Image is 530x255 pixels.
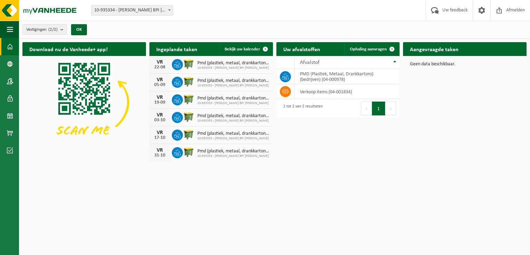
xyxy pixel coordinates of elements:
[91,6,173,15] span: 10-935334 - BERRY BPI ZELE - ZELE
[22,42,115,56] h2: Download nu de Vanheede+ app!
[300,60,320,65] span: Afvalstof
[197,78,269,84] span: Pmd (plastiek, metaal, drankkartons) (bedrijven)
[385,102,396,115] button: Next
[153,135,167,140] div: 17-10
[153,77,167,83] div: VR
[153,130,167,135] div: VR
[22,56,146,149] img: Download de VHEPlus App
[197,96,269,101] span: Pmd (plastiek, metaal, drankkartons) (bedrijven)
[197,119,269,123] span: 10-935333 - [PERSON_NAME] BPI [PERSON_NAME]
[183,111,195,123] img: WB-1100-HPE-GN-50
[295,84,400,99] td: verkoop items (04-001834)
[225,47,260,51] span: Bekijk uw kalender
[197,101,269,105] span: 10-935333 - [PERSON_NAME] BPI [PERSON_NAME]
[410,62,520,67] p: Geen data beschikbaar.
[197,66,269,70] span: 10-935333 - [PERSON_NAME] BPI [PERSON_NAME]
[153,100,167,105] div: 19-09
[71,24,87,35] button: OK
[183,93,195,105] img: WB-1100-HPE-GN-50
[197,154,269,158] span: 10-935333 - [PERSON_NAME] BPI [PERSON_NAME]
[280,101,323,116] div: 1 tot 2 van 2 resultaten
[197,131,269,136] span: Pmd (plastiek, metaal, drankkartons) (bedrijven)
[91,5,173,16] span: 10-935334 - BERRY BPI ZELE - ZELE
[350,47,387,51] span: Ophaling aanvragen
[197,149,269,154] span: Pmd (plastiek, metaal, drankkartons) (bedrijven)
[295,69,400,84] td: PMD (Plastiek, Metaal, Drankkartons) (bedrijven) (04-000978)
[183,58,195,70] img: WB-1100-HPE-GN-50
[26,25,58,35] span: Vestigingen
[153,118,167,123] div: 03-10
[183,129,195,140] img: WB-1100-HPE-GN-50
[22,24,67,35] button: Vestigingen(2/2)
[344,42,399,56] a: Ophaling aanvragen
[153,95,167,100] div: VR
[197,113,269,119] span: Pmd (plastiek, metaal, drankkartons) (bedrijven)
[219,42,272,56] a: Bekijk uw kalender
[153,112,167,118] div: VR
[403,42,465,56] h2: Aangevraagde taken
[153,148,167,153] div: VR
[183,146,195,158] img: WB-1100-HPE-GN-50
[153,65,167,70] div: 22-08
[183,76,195,87] img: WB-1100-HPE-GN-50
[197,84,269,88] span: 10-935333 - [PERSON_NAME] BPI [PERSON_NAME]
[149,42,204,56] h2: Ingeplande taken
[276,42,327,56] h2: Uw afvalstoffen
[153,153,167,158] div: 31-10
[153,83,167,87] div: 05-09
[197,136,269,141] span: 10-935333 - [PERSON_NAME] BPI [PERSON_NAME]
[197,60,269,66] span: Pmd (plastiek, metaal, drankkartons) (bedrijven)
[361,102,372,115] button: Previous
[372,102,385,115] button: 1
[48,27,58,32] count: (2/2)
[153,59,167,65] div: VR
